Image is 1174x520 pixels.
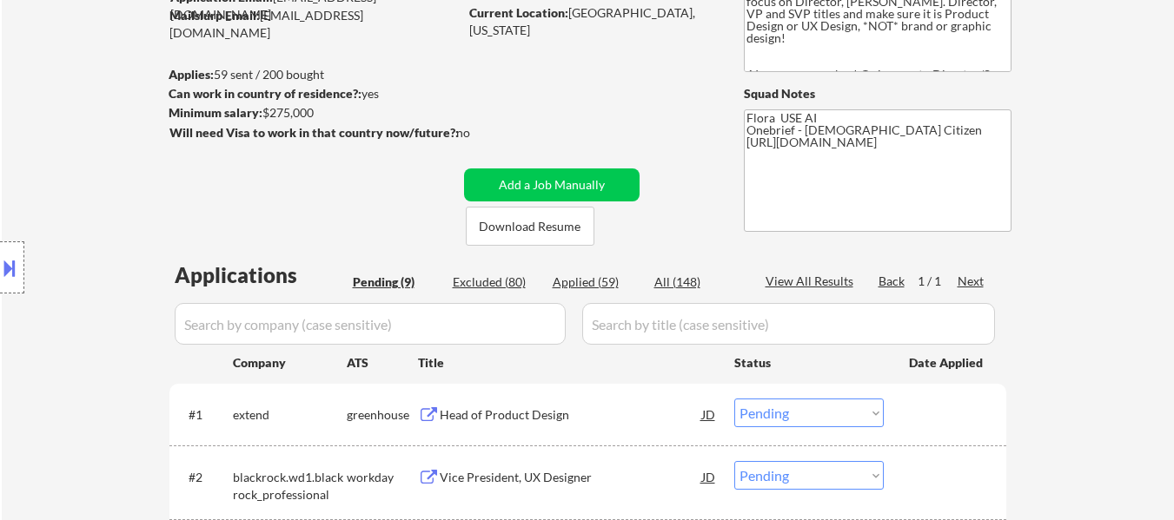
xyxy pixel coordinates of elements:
[169,86,361,101] strong: Can work in country of residence?:
[189,469,219,486] div: #2
[766,273,859,290] div: View All Results
[347,406,418,424] div: greenhouse
[700,461,718,492] div: JD
[469,4,715,38] div: [GEOGRAPHIC_DATA], [US_STATE]
[734,346,884,378] div: Status
[347,354,418,372] div: ATS
[169,67,214,82] strong: Applies:
[440,469,702,486] div: Vice President, UX Designer
[466,207,594,246] button: Download Resume
[169,125,459,140] strong: Will need Visa to work in that country now/future?:
[169,8,260,23] strong: Mailslurp Email:
[169,85,453,102] div: yes
[169,105,262,120] strong: Minimum salary:
[654,273,741,291] div: All (148)
[175,303,566,345] input: Search by company (case sensitive)
[553,273,640,291] div: Applied (59)
[879,273,906,290] div: Back
[464,168,640,201] button: Add a Job Manually
[700,398,718,430] div: JD
[918,273,958,290] div: 1 / 1
[582,303,995,345] input: Search by title (case sensitive)
[347,469,418,486] div: workday
[456,124,506,142] div: no
[440,406,702,424] div: Head of Product Design
[909,354,985,372] div: Date Applied
[169,104,458,122] div: $275,000
[233,469,347,503] div: blackrock.wd1.blackrock_professional
[469,5,568,20] strong: Current Location:
[169,7,458,41] div: [EMAIL_ADDRESS][DOMAIN_NAME]
[453,273,540,291] div: Excluded (80)
[418,354,718,372] div: Title
[353,273,440,291] div: Pending (9)
[744,85,1011,102] div: Squad Notes
[958,273,985,290] div: Next
[169,66,458,83] div: 59 sent / 200 bought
